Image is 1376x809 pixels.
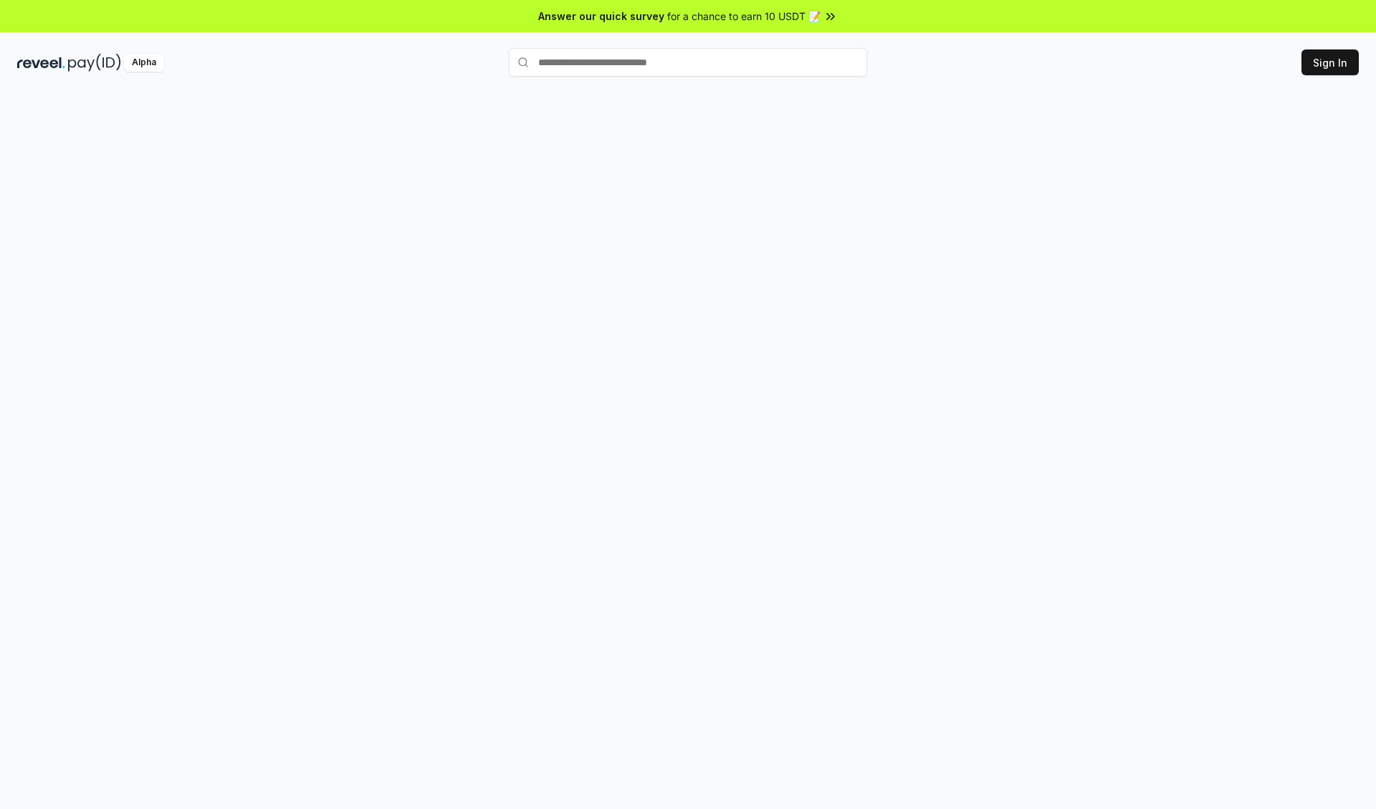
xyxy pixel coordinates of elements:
span: Answer our quick survey [538,9,664,24]
div: Alpha [124,54,164,72]
button: Sign In [1301,49,1359,75]
span: for a chance to earn 10 USDT 📝 [667,9,821,24]
img: reveel_dark [17,54,65,72]
img: pay_id [68,54,121,72]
